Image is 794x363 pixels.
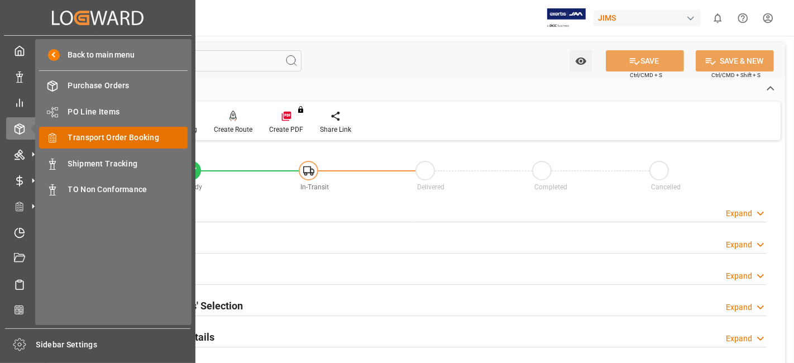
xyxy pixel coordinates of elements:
span: Purchase Orders [68,80,188,92]
span: Ctrl/CMD + Shift + S [711,71,760,79]
span: Ctrl/CMD + S [630,71,662,79]
a: My Cockpit [6,40,189,61]
a: Document Management [6,247,189,269]
a: Sailing Schedules [6,273,189,295]
span: Delivered [417,183,444,191]
span: TO Non Conformance [68,184,188,195]
div: Expand [726,302,752,313]
a: PO Line Items [39,101,188,122]
div: Expand [726,270,752,282]
a: Purchase Orders [39,75,188,97]
div: Share Link [320,125,351,135]
a: TO Non Conformance [39,179,188,200]
button: JIMS [594,7,705,28]
a: CO2 Calculator [6,299,189,321]
a: Shipment Tracking [39,152,188,174]
div: Expand [726,239,752,251]
button: show 0 new notifications [705,6,730,31]
div: Expand [726,208,752,219]
a: Data Management [6,65,189,87]
div: Create Route [214,125,252,135]
img: Exertis%20JAM%20-%20Email%20Logo.jpg_1722504956.jpg [547,8,586,28]
button: open menu [570,50,592,71]
a: Timeslot Management V2 [6,221,189,243]
button: SAVE & NEW [696,50,774,71]
span: Sidebar Settings [36,339,191,351]
span: In-Transit [300,183,329,191]
span: Back to main menu [60,49,135,61]
span: Shipment Tracking [68,158,188,170]
span: Completed [534,183,567,191]
span: PO Line Items [68,106,188,118]
span: Transport Order Booking [68,132,188,144]
span: Ready [184,183,202,191]
a: Transport Order Booking [39,127,188,149]
button: Help Center [730,6,755,31]
a: My Reports [6,92,189,113]
button: SAVE [606,50,684,71]
span: Cancelled [651,183,681,191]
div: Expand [726,333,752,345]
div: JIMS [594,10,701,26]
